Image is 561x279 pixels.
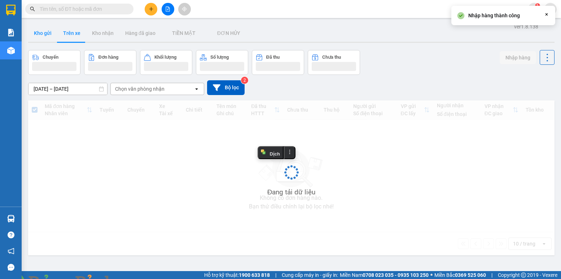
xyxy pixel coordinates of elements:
[536,3,539,8] span: 1
[30,6,35,12] span: search
[544,12,549,17] svg: Close
[252,50,304,75] button: Đã thu
[29,83,107,95] input: Select a date range.
[98,55,118,60] div: Đơn hàng
[172,30,196,36] span: TIỀN MẶT
[491,271,492,279] span: |
[282,271,338,279] span: Cung cấp máy in - giấy in:
[165,6,170,12] span: file-add
[7,47,15,54] img: warehouse-icon
[363,272,429,278] strong: 0708 023 035 - 0935 103 250
[7,29,15,36] img: solution-icon
[8,264,14,271] span: message
[430,274,433,276] span: ⚪️
[40,5,125,13] input: Tìm tên, số ĐT hoặc mã đơn
[308,50,360,75] button: Chưa thu
[28,50,80,75] button: Chuyến
[119,24,161,42] button: Hàng đã giao
[194,86,200,92] svg: open
[464,4,528,13] span: pvdatset.dongphuoc
[115,85,165,93] div: Chọn văn phòng nhận
[266,55,280,60] div: Đã thu
[434,271,486,279] span: Miền Bắc
[196,50,248,75] button: Số lượng
[322,55,341,60] div: Chưa thu
[210,55,229,60] div: Số lượng
[239,272,270,278] strong: 1900 633 818
[84,50,136,75] button: Đơn hàng
[207,80,245,95] button: Bộ lọc
[178,3,191,15] button: aim
[500,51,536,64] button: Nhập hàng
[535,3,540,8] sup: 1
[455,272,486,278] strong: 0369 525 060
[468,12,520,19] div: Nhập hàng thành công
[149,6,154,12] span: plus
[544,3,557,15] button: caret-down
[7,215,15,222] img: warehouse-icon
[521,273,526,278] span: copyright
[340,271,429,279] span: Miền Nam
[145,3,157,15] button: plus
[8,248,14,255] span: notification
[217,30,240,36] span: ĐƠN HỦY
[43,55,58,60] div: Chuyến
[154,55,176,60] div: Khối lượng
[140,50,192,75] button: Khối lượng
[204,271,270,279] span: Hỗ trợ kỹ thuật:
[28,24,57,42] button: Kho gửi
[275,271,276,279] span: |
[6,5,16,15] img: logo-vxr
[86,24,119,42] button: Kho nhận
[57,24,86,42] button: Trên xe
[8,231,14,238] span: question-circle
[182,6,187,12] span: aim
[162,3,174,15] button: file-add
[241,77,248,84] sup: 2
[267,187,316,198] div: Đang tải dữ liệu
